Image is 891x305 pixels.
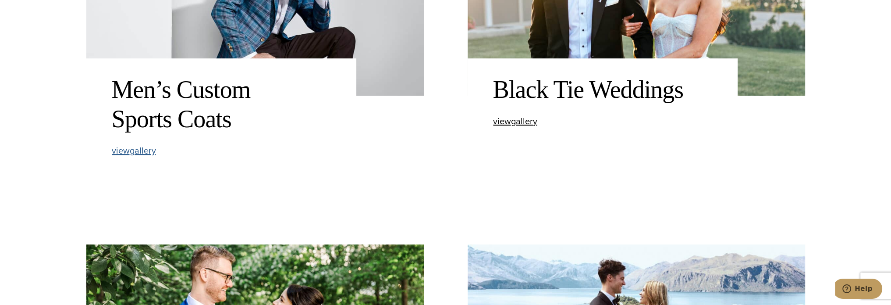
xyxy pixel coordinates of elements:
span: view gallery [493,115,537,128]
a: viewgallery [112,146,156,155]
iframe: Opens a widget where you can chat to one of our agents [835,279,882,301]
a: viewgallery [493,117,537,126]
span: view gallery [112,144,156,157]
h2: Black Tie Weddings [493,75,712,104]
h2: Men’s Custom Sports Coats [112,75,331,134]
